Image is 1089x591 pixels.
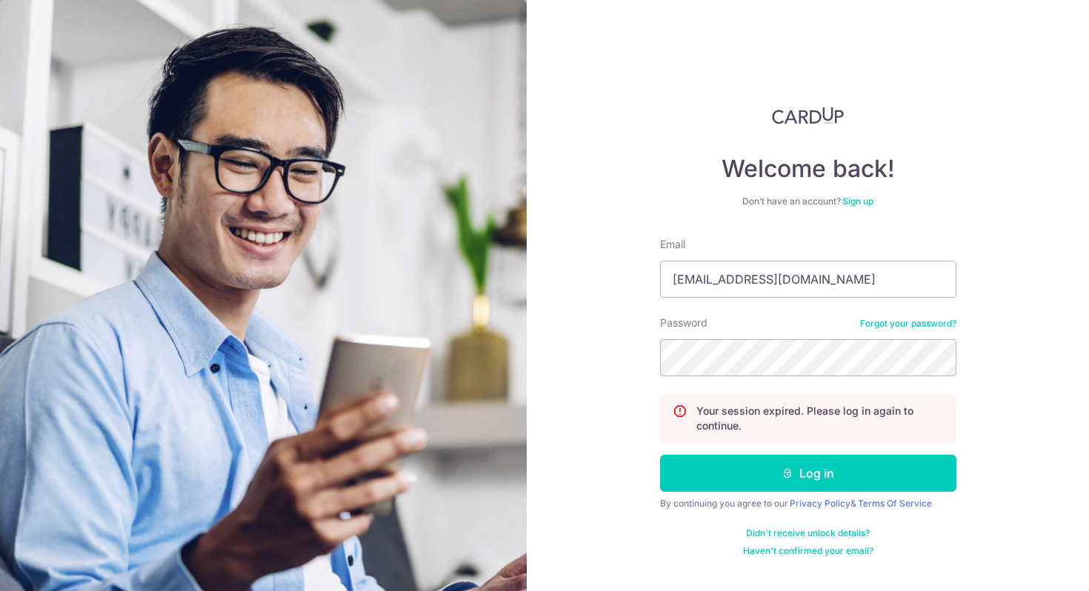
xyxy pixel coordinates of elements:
[660,315,707,330] label: Password
[660,261,956,298] input: Enter your Email
[660,498,956,510] div: By continuing you agree to our &
[790,498,850,509] a: Privacy Policy
[696,404,944,433] p: Your session expired. Please log in again to continue.
[660,237,685,252] label: Email
[772,107,845,124] img: CardUp Logo
[660,196,956,207] div: Don’t have an account?
[660,154,956,184] h4: Welcome back!
[746,527,870,539] a: Didn't receive unlock details?
[858,498,932,509] a: Terms Of Service
[842,196,873,207] a: Sign up
[860,318,956,330] a: Forgot your password?
[743,545,873,557] a: Haven't confirmed your email?
[660,455,956,492] button: Log in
